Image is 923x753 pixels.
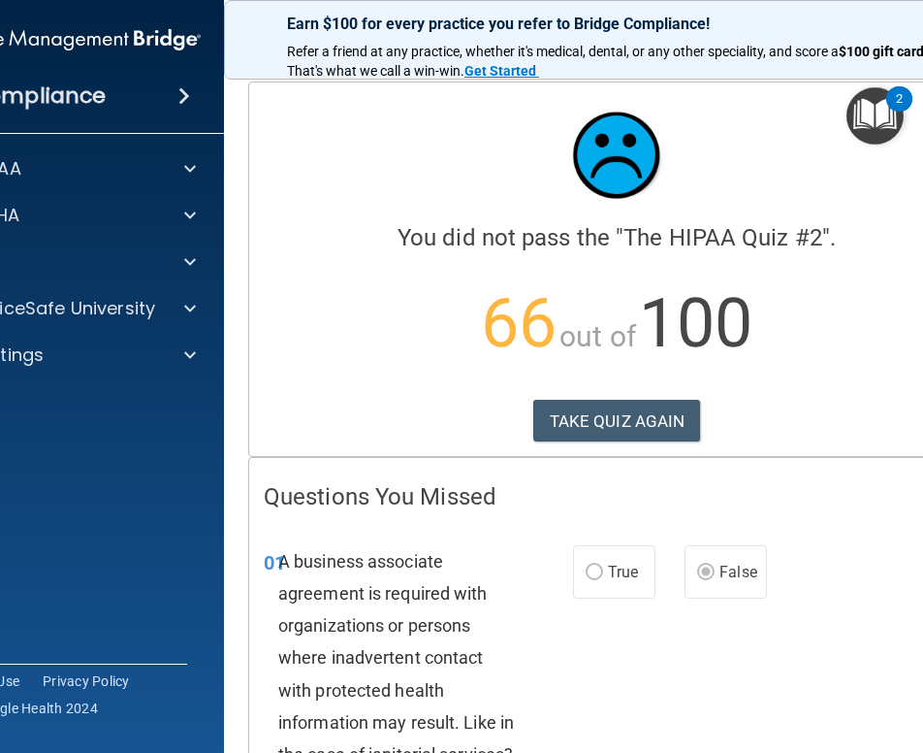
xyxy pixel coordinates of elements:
[623,224,822,251] span: The HIPAA Quiz #2
[43,671,130,691] a: Privacy Policy
[719,563,757,581] span: False
[846,87,904,145] button: Open Resource Center, 2 new notifications
[608,563,638,581] span: True
[896,99,903,124] div: 2
[533,400,701,442] button: TAKE QUIZ AGAIN
[558,97,675,213] img: sad_face.ecc698e2.jpg
[559,319,636,353] span: out of
[481,283,557,363] span: 66
[287,44,839,59] span: Refer a friend at any practice, whether it's medical, dental, or any other speciality, and score a
[697,566,715,580] input: False
[264,551,285,574] span: 01
[464,63,539,79] a: Get Started
[464,63,536,79] strong: Get Started
[639,283,752,363] span: 100
[586,566,603,580] input: True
